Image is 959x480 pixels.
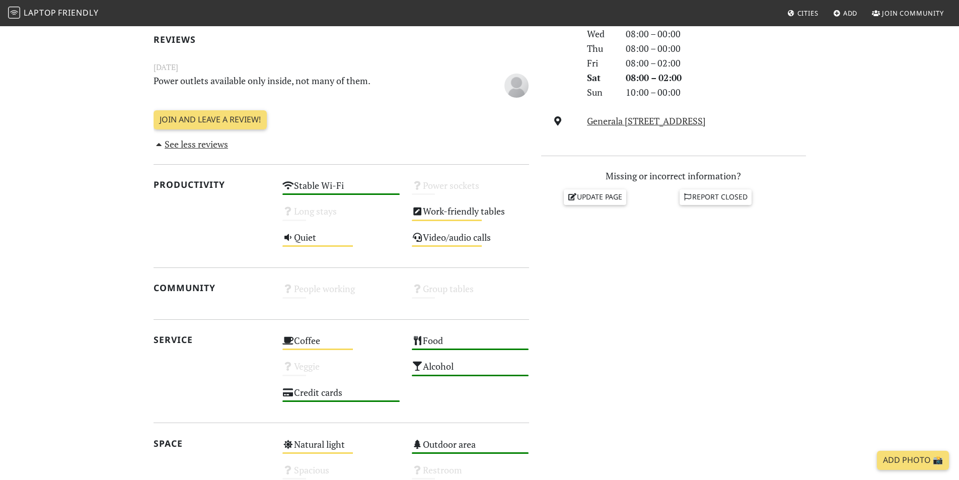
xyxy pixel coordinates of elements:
a: LaptopFriendly LaptopFriendly [8,5,99,22]
div: Fri [581,56,619,71]
small: [DATE] [147,61,535,74]
div: Sat [581,71,619,85]
div: Alcohol [406,358,535,384]
div: Power sockets [406,177,535,203]
div: Outdoor area [406,436,535,462]
a: Join Community [868,4,948,22]
div: Video/audio calls [406,229,535,255]
div: Natural light [276,436,406,462]
a: Generala [STREET_ADDRESS] [587,115,706,127]
p: Power outlets available only inside, not many of them. [147,74,471,96]
div: 10:00 – 00:00 [620,85,812,100]
a: Cities [783,4,823,22]
h2: Community [154,283,271,293]
span: Cities [797,9,819,18]
h2: Reviews [154,34,529,45]
p: Missing or incorrect information? [541,169,806,183]
span: Friendly [58,7,98,18]
div: Wed [581,27,619,41]
span: Add [843,9,858,18]
a: Add Photo 📸 [877,451,949,470]
div: Thu [581,41,619,56]
div: Long stays [276,203,406,229]
div: 08:00 – 02:00 [620,71,812,85]
div: Food [406,332,535,358]
h2: Productivity [154,179,271,190]
span: Laptop [24,7,56,18]
img: LaptopFriendly [8,7,20,19]
div: Sun [581,85,619,100]
div: Group tables [406,281,535,306]
div: Coffee [276,332,406,358]
h2: Service [154,334,271,345]
div: 08:00 – 00:00 [620,41,812,56]
div: 08:00 – 00:00 [620,27,812,41]
h2: Space [154,438,271,449]
div: Quiet [276,229,406,255]
div: Stable Wi-Fi [276,177,406,203]
a: Add [829,4,862,22]
div: 08:00 – 02:00 [620,56,812,71]
span: Milos Petkovic [504,78,529,90]
div: People working [276,281,406,306]
span: Join Community [882,9,944,18]
img: blank-535327c66bd565773addf3077783bbfce4b00ec00e9fd257753287c682c7fa38.png [504,74,529,98]
div: Veggie [276,358,406,384]
a: Join and leave a review! [154,110,267,129]
div: Credit cards [276,384,406,410]
a: Update page [564,189,626,204]
div: Work-friendly tables [406,203,535,229]
a: Report closed [680,189,752,204]
a: See less reviews [154,138,229,150]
